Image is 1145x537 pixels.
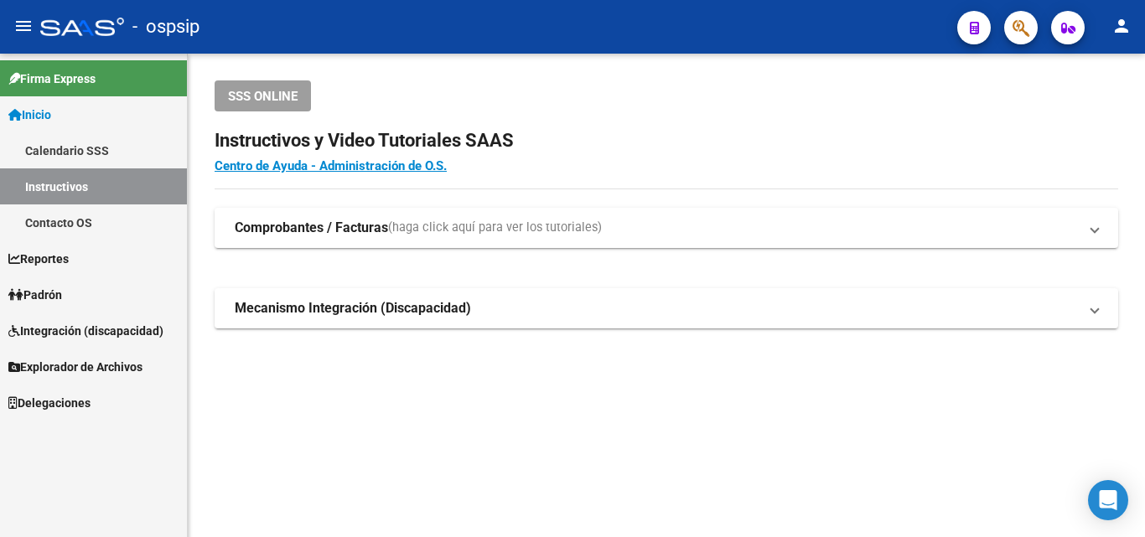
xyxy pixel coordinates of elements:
[8,250,69,268] span: Reportes
[1088,480,1128,520] div: Open Intercom Messenger
[8,70,96,88] span: Firma Express
[8,322,163,340] span: Integración (discapacidad)
[215,158,447,173] a: Centro de Ayuda - Administración de O.S.
[8,106,51,124] span: Inicio
[235,219,388,237] strong: Comprobantes / Facturas
[215,125,1118,157] h2: Instructivos y Video Tutoriales SAAS
[215,288,1118,328] mat-expansion-panel-header: Mecanismo Integración (Discapacidad)
[215,208,1118,248] mat-expansion-panel-header: Comprobantes / Facturas(haga click aquí para ver los tutoriales)
[13,16,34,36] mat-icon: menu
[132,8,199,45] span: - ospsip
[235,299,471,318] strong: Mecanismo Integración (Discapacidad)
[8,358,142,376] span: Explorador de Archivos
[388,219,602,237] span: (haga click aquí para ver los tutoriales)
[8,394,91,412] span: Delegaciones
[228,89,298,104] span: SSS ONLINE
[215,80,311,111] button: SSS ONLINE
[1111,16,1132,36] mat-icon: person
[8,286,62,304] span: Padrón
